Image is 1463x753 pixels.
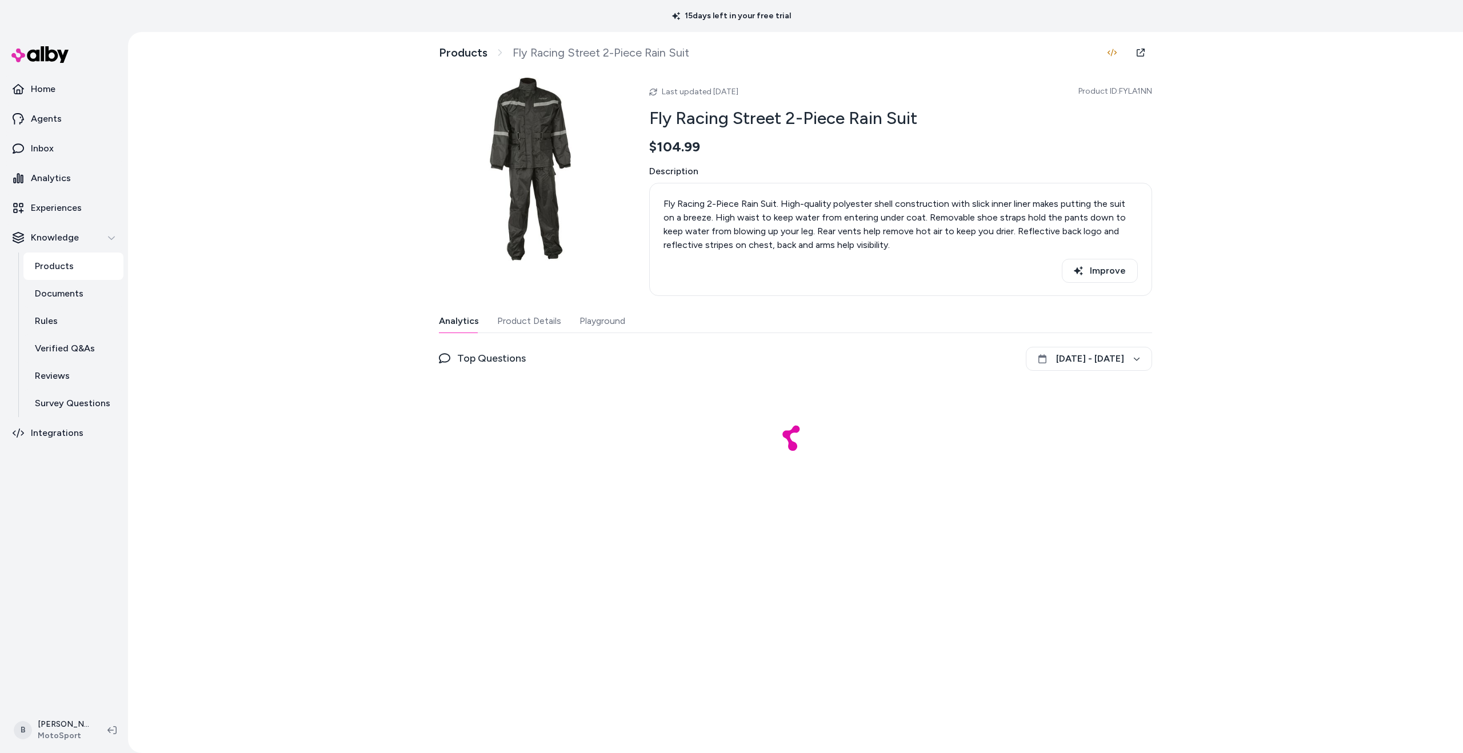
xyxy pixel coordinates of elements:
[439,78,622,261] img: X001.jpg
[11,46,69,63] img: alby Logo
[35,342,95,355] p: Verified Q&As
[5,194,123,222] a: Experiences
[31,142,54,155] p: Inbox
[662,87,738,97] span: Last updated [DATE]
[35,396,110,410] p: Survey Questions
[649,165,1152,178] span: Description
[439,46,487,60] a: Products
[23,335,123,362] a: Verified Q&As
[439,310,479,333] button: Analytics
[1062,259,1138,283] button: Improve
[31,231,79,245] p: Knowledge
[1026,347,1152,371] button: [DATE] - [DATE]
[5,75,123,103] a: Home
[35,369,70,383] p: Reviews
[665,10,798,22] p: 15 days left in your free trial
[513,46,689,60] span: Fly Racing Street 2-Piece Rain Suit
[23,253,123,280] a: Products
[31,201,82,215] p: Experiences
[23,362,123,390] a: Reviews
[5,419,123,447] a: Integrations
[579,310,625,333] button: Playground
[7,712,98,748] button: B[PERSON_NAME]MotoSport
[649,107,1152,129] h2: Fly Racing Street 2-Piece Rain Suit
[35,314,58,328] p: Rules
[38,719,89,730] p: [PERSON_NAME]
[5,165,123,192] a: Analytics
[5,224,123,251] button: Knowledge
[497,310,561,333] button: Product Details
[663,197,1138,252] p: Fly Racing 2-Piece Rain Suit. High-quality polyester shell construction with slick inner liner ma...
[14,721,32,739] span: B
[31,426,83,440] p: Integrations
[31,171,71,185] p: Analytics
[5,105,123,133] a: Agents
[1078,86,1152,97] span: Product ID: FYLA1NN
[38,730,89,742] span: MotoSport
[23,280,123,307] a: Documents
[5,135,123,162] a: Inbox
[23,390,123,417] a: Survey Questions
[439,46,689,60] nav: breadcrumb
[457,350,526,366] span: Top Questions
[35,259,74,273] p: Products
[31,112,62,126] p: Agents
[649,138,700,155] span: $104.99
[31,82,55,96] p: Home
[23,307,123,335] a: Rules
[35,287,83,301] p: Documents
